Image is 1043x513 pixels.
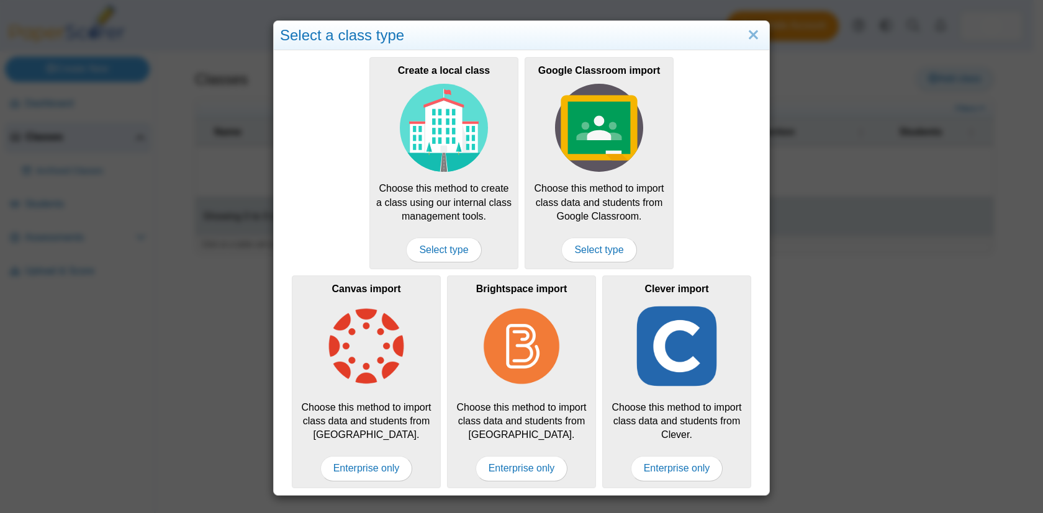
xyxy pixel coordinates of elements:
a: Google Classroom import Choose this method to import class data and students from Google Classroo... [525,57,674,269]
b: Clever import [644,283,708,294]
div: Choose this method to create a class using our internal class management tools. [369,57,518,269]
b: Brightspace import [476,283,567,294]
span: Select type [406,238,481,262]
img: class-type-brightspace.png [477,302,566,390]
div: Choose this method to import class data and students from Google Classroom. [525,57,674,269]
div: Choose this method to import class data and students from [GEOGRAPHIC_DATA]. [292,275,441,488]
span: Enterprise only [320,456,413,481]
span: Select type [561,238,636,262]
div: Select a class type [274,21,769,50]
span: Enterprise only [631,456,723,481]
img: class-type-local.svg [400,84,488,172]
b: Canvas import [332,283,400,294]
a: Create a local class Choose this method to create a class using our internal class management too... [369,57,518,269]
span: Enterprise only [476,456,568,481]
b: Create a local class [398,65,490,76]
div: Choose this method to import class data and students from Clever. [602,275,751,488]
a: Close [744,25,763,46]
img: class-type-google-classroom.svg [555,84,643,172]
b: Google Classroom import [538,65,660,76]
img: class-type-canvas.png [322,302,410,390]
div: Choose this method to import class data and students from [GEOGRAPHIC_DATA]. [447,275,596,488]
img: class-type-clever.png [633,302,721,390]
